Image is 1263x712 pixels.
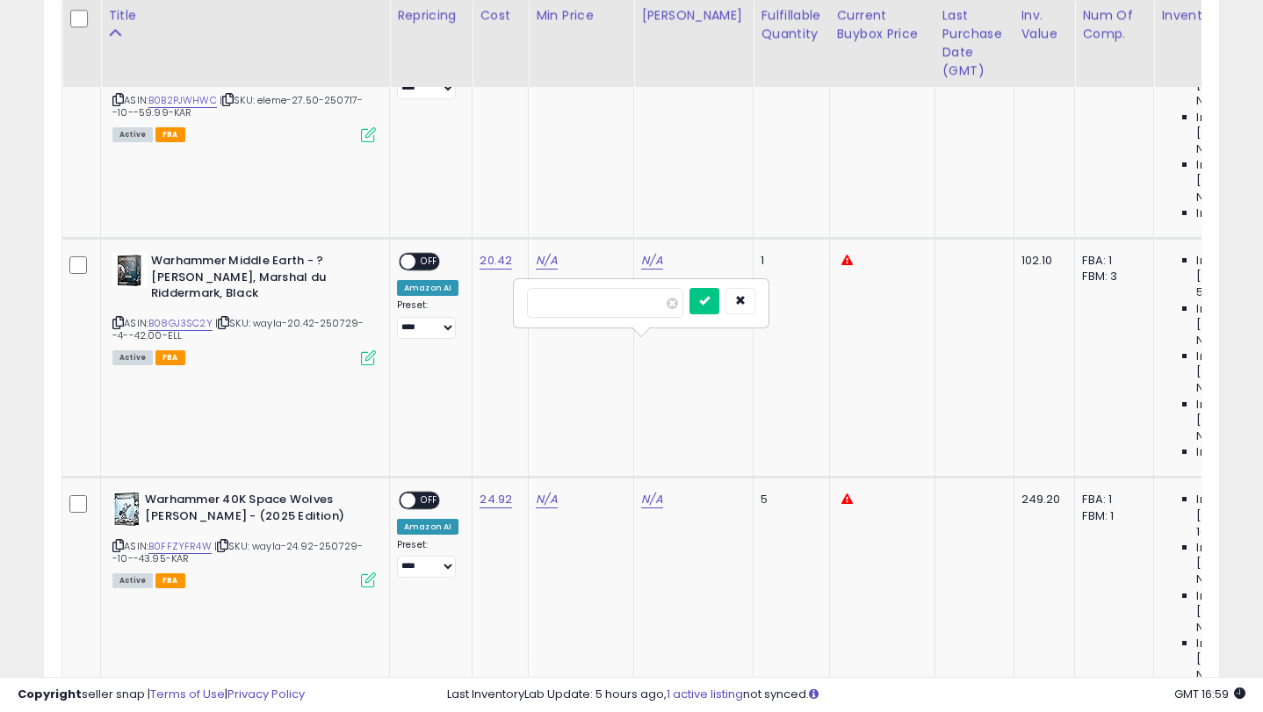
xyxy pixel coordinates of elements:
[536,252,557,270] a: N/A
[18,686,82,702] strong: Copyright
[1196,428,1217,444] span: N/A
[112,492,376,586] div: ASIN:
[112,253,147,288] img: 51zakSZKoGL._SL40_.jpg
[415,493,444,508] span: OFF
[1082,492,1140,507] div: FBA: 1
[148,93,217,108] a: B0B2PJWHWC
[1196,141,1217,157] span: N/A
[155,127,185,142] span: FBA
[1082,253,1140,269] div: FBA: 1
[397,280,458,296] div: Amazon AI
[150,686,225,702] a: Terms of Use
[641,491,662,508] a: N/A
[227,686,305,702] a: Privacy Policy
[148,316,213,331] a: B08GJ3SC2Y
[112,14,376,140] div: ASIN:
[761,492,815,507] div: 5
[1196,93,1217,109] span: N/A
[1082,6,1146,43] div: Num of Comp.
[112,253,376,363] div: ASIN:
[397,519,458,535] div: Amazon AI
[1196,190,1217,205] span: N/A
[155,573,185,588] span: FBA
[112,93,363,119] span: | SKU: eleme-27.50-250717--10--59.99-KAR
[1196,524,1207,540] span: 10
[667,686,743,702] a: 1 active listing
[148,539,212,554] a: B0FFZYFR4W
[1196,620,1217,636] span: N/A
[1021,492,1062,507] div: 249.20
[397,539,458,579] div: Preset:
[112,316,364,342] span: | SKU: wayla-20.42-250729--4--42.00-ELL
[112,127,153,142] span: All listings currently available for purchase on Amazon
[108,6,382,25] div: Title
[415,255,444,270] span: OFF
[112,350,153,365] span: All listings currently available for purchase on Amazon
[942,6,1007,80] div: Last Purchase Date (GMT)
[18,687,305,703] div: seller snap | |
[1082,508,1140,524] div: FBM: 1
[112,492,141,527] img: 51Eji-Js0UL._SL40_.jpg
[1196,572,1217,587] span: N/A
[641,6,746,25] div: [PERSON_NAME]
[112,539,363,565] span: | SKU: wayla-24.92-250729--10--43.95-KAR
[447,687,1245,703] div: Last InventoryLab Update: 5 hours ago, not synced.
[536,491,557,508] a: N/A
[145,492,358,529] b: Warhammer 40K Space Wolves [PERSON_NAME] - (2025 Edition)
[1174,686,1245,702] span: 2025-09-6 16:59 GMT
[536,6,626,25] div: Min Price
[480,491,512,508] a: 24.92
[1082,269,1140,284] div: FBM: 3
[155,350,185,365] span: FBA
[761,253,815,269] div: 1
[1196,380,1217,396] span: N/A
[1021,6,1068,43] div: Inv. value
[641,252,662,270] a: N/A
[480,6,521,25] div: Cost
[1021,253,1062,269] div: 102.10
[112,573,153,588] span: All listings currently available for purchase on Amazon
[480,252,512,270] a: 20.42
[397,299,458,339] div: Preset:
[151,253,364,306] b: Warhammer Middle Earth - ?[PERSON_NAME], Marshal du Riddermark, Black
[761,6,821,43] div: Fulfillable Quantity
[837,6,927,43] div: Current Buybox Price
[1196,284,1203,300] span: 5
[397,6,465,25] div: Repricing
[1196,333,1217,349] span: N/A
